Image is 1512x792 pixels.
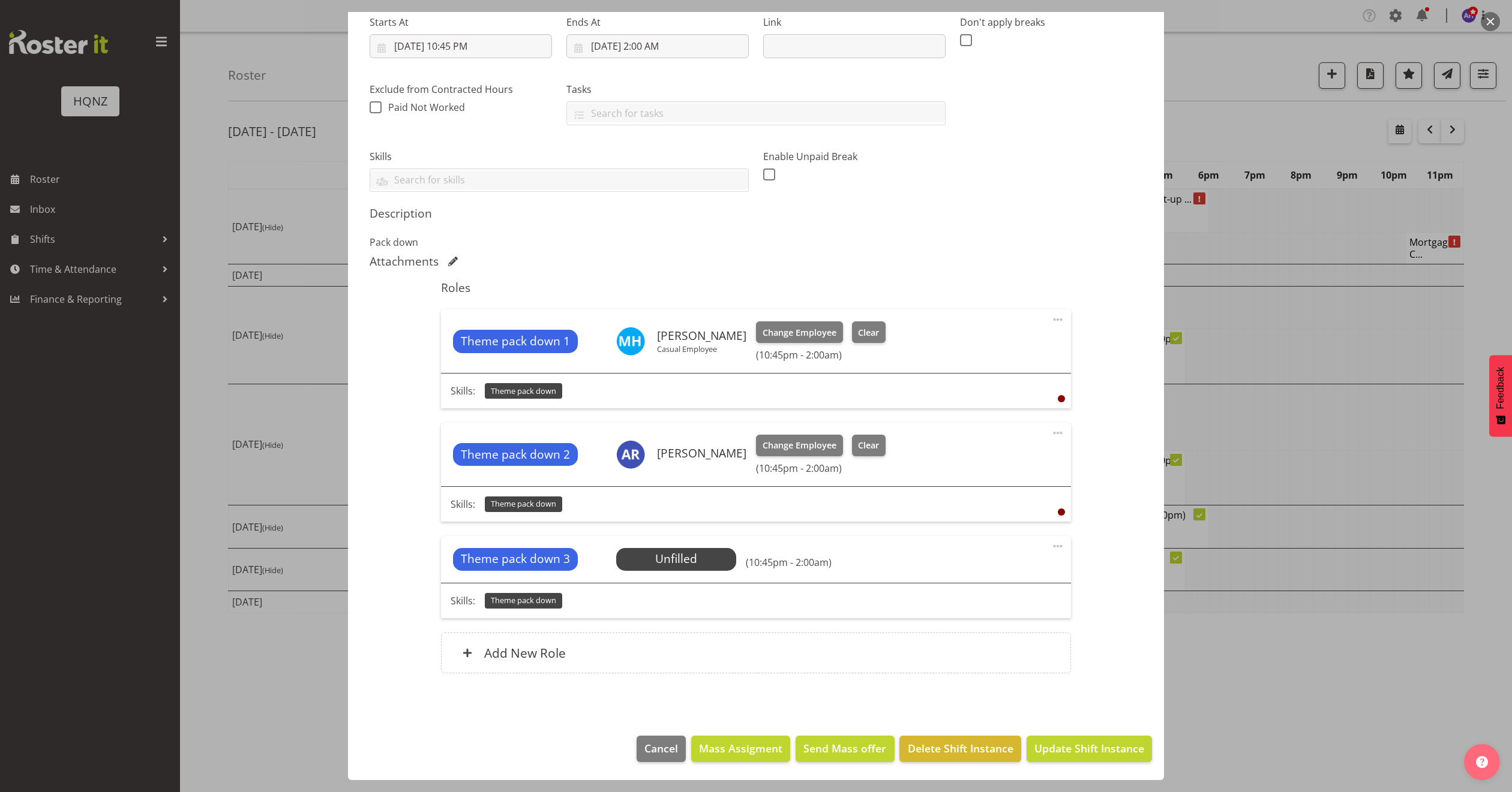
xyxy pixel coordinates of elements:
span: Unfilled [655,550,697,567]
h6: Add New Role [484,645,566,661]
label: Tasks [566,82,946,97]
label: Enable Unpaid Break [763,149,946,164]
button: Cancel [637,736,686,762]
span: Send Mass offer [803,740,886,756]
label: Ends At [566,15,749,29]
h5: Description [370,206,1142,221]
h6: [PERSON_NAME] [657,447,746,460]
span: Clear [858,326,879,339]
h6: (10:45pm - 2:00am) [756,349,886,361]
span: Theme pack down [491,595,556,606]
button: Delete Shift Instance [899,736,1021,762]
input: Search for skills [370,171,748,189]
button: Send Mass offer [796,736,894,762]
label: Skills [370,149,749,164]
p: Casual Employee [657,344,746,354]
input: Search for tasks [567,104,945,122]
p: Skills: [451,594,475,608]
p: Pack down [370,235,1142,249]
button: Clear [852,435,886,456]
span: Theme pack down 1 [461,333,570,350]
span: Update Shift Instance [1034,740,1144,756]
span: Clear [858,439,879,452]
span: Change Employee [763,326,836,339]
h6: [PERSON_NAME] [657,329,746,342]
div: User is clocked out [1058,395,1065,402]
h5: Attachments [370,254,439,269]
h6: (10:45pm - 2:00am) [756,462,886,474]
label: Don't apply breaks [960,15,1142,29]
span: Mass Assigment [699,740,782,756]
span: Theme pack down 3 [461,550,570,568]
img: alex-romanytchev10814.jpg [616,440,645,469]
span: Cancel [644,740,678,756]
input: Click to select... [370,34,552,58]
label: Exclude from Contracted Hours [370,82,552,97]
label: Link [763,15,946,29]
button: Change Employee [756,321,843,343]
button: Change Employee [756,435,843,456]
button: Clear [852,321,886,343]
span: Theme pack down 2 [461,446,570,463]
span: Delete Shift Instance [908,740,1013,756]
div: User is clocked out [1058,508,1065,516]
input: Click to select... [566,34,749,58]
span: Theme pack down [491,498,556,510]
img: help-xxl-2.png [1476,756,1488,768]
h6: (10:45pm - 2:00am) [746,556,832,568]
span: Theme pack down [491,386,556,397]
button: Update Shift Instance [1027,736,1152,762]
span: Change Employee [763,439,836,452]
span: Feedback [1495,367,1506,409]
h5: Roles [441,281,1070,295]
button: Feedback - Show survey [1489,355,1512,436]
label: Starts At [370,15,552,29]
p: Skills: [451,384,475,398]
p: Skills: [451,497,475,511]
span: Paid Not Worked [388,101,465,114]
img: mark-haysmith11191.jpg [616,327,645,356]
button: Mass Assigment [691,736,790,762]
